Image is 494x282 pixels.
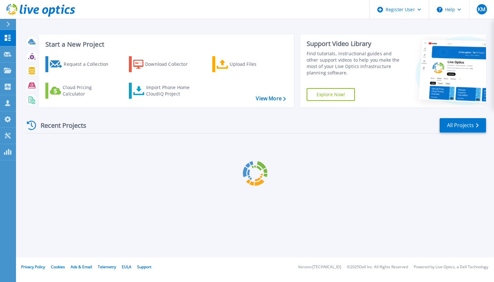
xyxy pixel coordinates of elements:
[122,264,131,270] a: EULA
[440,118,486,133] a: All Projects
[45,41,286,48] h3: Start a New Project
[307,50,400,76] div: Find tutorials, instructional guides and other support videos to help you make the most of your L...
[45,56,117,72] a: Request a Collection
[212,56,284,72] a: Upload Files
[307,88,355,101] a: Explore Now!
[129,56,200,72] a: Download Collector
[63,84,114,97] div: Cloud Pricing Calculator
[230,58,281,71] div: Upload Files
[98,264,116,270] a: Telemetry
[137,264,151,270] a: Support
[45,83,117,99] a: Cloud Pricing Calculator
[347,265,408,269] li: © 2025 Dell Inc. All Rights Reserved
[414,265,488,269] li: Powered by Live Optics, a Dell Technology
[256,95,286,102] a: View More
[21,264,45,270] a: Privacy Policy
[25,118,95,133] div: Recent Projects
[307,40,400,48] div: Support Video Library
[51,264,65,270] a: Cookies
[71,264,92,270] a: Ads & Email
[146,84,196,97] div: Import Phone Home CloudIQ Project
[64,58,115,71] div: Request a Collection
[478,7,485,12] span: KM
[298,265,341,269] li: Version: [TECHNICAL_ID]
[145,58,196,71] div: Download Collector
